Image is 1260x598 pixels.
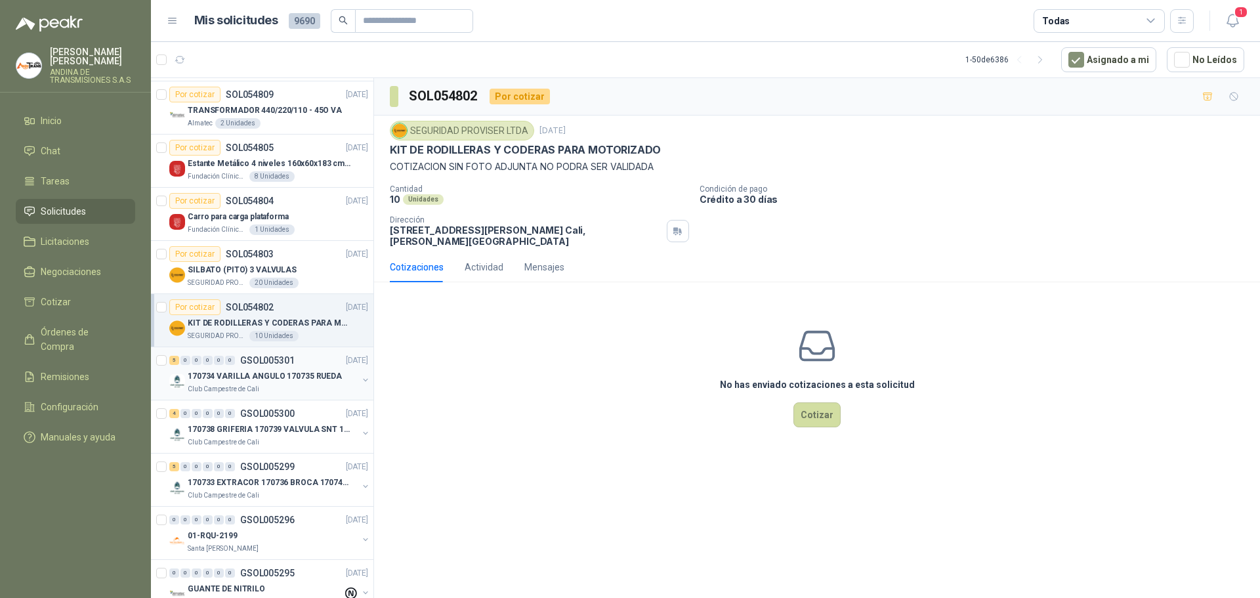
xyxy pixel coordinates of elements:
[169,161,185,177] img: Company Logo
[151,135,373,188] a: Por cotizarSOL054805[DATE] Company LogoEstante Metálico 4 niveles 160x60x183 cm FixserFundación C...
[16,259,135,284] a: Negociaciones
[240,515,295,524] p: GSOL005296
[392,123,407,138] img: Company Logo
[16,364,135,389] a: Remisiones
[192,515,201,524] div: 0
[50,68,135,84] p: ANDINA DE TRANSMISIONES S.A.S
[50,47,135,66] p: [PERSON_NAME] [PERSON_NAME]
[188,278,247,288] p: SEGURIDAD PROVISER LTDA
[192,356,201,365] div: 0
[225,409,235,418] div: 0
[169,356,179,365] div: 5
[249,224,295,235] div: 1 Unidades
[16,53,41,78] img: Company Logo
[180,568,190,578] div: 0
[169,352,371,395] a: 5 0 0 0 0 0 GSOL005301[DATE] Company Logo170734 VARILLA ANGULO 170735 RUEDAClub Campestre de Cali
[390,121,534,140] div: SEGURIDAD PROVISER LTDA
[16,108,135,133] a: Inicio
[1234,6,1248,18] span: 1
[151,241,373,294] a: Por cotizarSOL054803[DATE] Company LogoSILBATO (PITO) 3 VALVULASSEGURIDAD PROVISER LTDA20 Unidades
[16,169,135,194] a: Tareas
[346,408,368,420] p: [DATE]
[390,184,689,194] p: Cantidad
[214,462,224,471] div: 0
[225,515,235,524] div: 0
[346,195,368,207] p: [DATE]
[41,114,62,128] span: Inicio
[16,425,135,450] a: Manuales y ayuda
[16,320,135,359] a: Órdenes de Compra
[180,356,190,365] div: 0
[965,49,1051,70] div: 1 - 50 de 6386
[240,356,295,365] p: GSOL005301
[192,568,201,578] div: 0
[188,118,213,129] p: Almatec
[188,437,259,448] p: Club Campestre de Cali
[403,194,444,205] div: Unidades
[169,374,185,389] img: Company Logo
[169,140,220,156] div: Por cotizar
[169,568,179,578] div: 0
[390,194,400,205] p: 10
[41,400,98,414] span: Configuración
[188,423,351,436] p: 170738 GRIFERIA 170739 VALVULA SNT 170742 VALVULA
[346,89,368,101] p: [DATE]
[346,461,368,473] p: [DATE]
[225,568,235,578] div: 0
[240,462,295,471] p: GSOL005299
[169,406,371,448] a: 4 0 0 0 0 0 GSOL005300[DATE] Company Logo170738 GRIFERIA 170739 VALVULA SNT 170742 VALVULAClub Ca...
[225,462,235,471] div: 0
[226,303,274,312] p: SOL054802
[169,512,371,554] a: 0 0 0 0 0 0 GSOL005296[DATE] Company Logo01-RQU-2199Santa [PERSON_NAME]
[41,295,71,309] span: Cotizar
[346,142,368,154] p: [DATE]
[169,87,220,102] div: Por cotizar
[490,89,550,104] div: Por cotizar
[1061,47,1156,72] button: Asignado a mi
[41,174,70,188] span: Tareas
[346,248,368,261] p: [DATE]
[169,480,185,496] img: Company Logo
[1042,14,1070,28] div: Todas
[188,583,265,595] p: GUANTE DE NITRILO
[188,490,259,501] p: Club Campestre de Cali
[169,193,220,209] div: Por cotizar
[41,430,115,444] span: Manuales y ayuda
[240,568,295,578] p: GSOL005295
[188,171,247,182] p: Fundación Clínica Shaio
[169,533,185,549] img: Company Logo
[226,196,274,205] p: SOL054804
[700,194,1255,205] p: Crédito a 30 días
[390,143,661,157] p: KIT DE RODILLERAS Y CODERAS PARA MOTORIZADO
[169,462,179,471] div: 5
[700,184,1255,194] p: Condición de pago
[41,325,123,354] span: Órdenes de Compra
[169,214,185,230] img: Company Logo
[1167,47,1244,72] button: No Leídos
[169,320,185,336] img: Company Logo
[169,409,179,418] div: 4
[188,104,342,117] p: TRANSFORMADOR 440/220/110 - 45O VA
[226,249,274,259] p: SOL054803
[188,530,238,542] p: 01-RQU-2199
[188,331,247,341] p: SEGURIDAD PROVISER LTDA
[225,356,235,365] div: 0
[346,514,368,526] p: [DATE]
[41,234,89,249] span: Licitaciones
[346,567,368,580] p: [DATE]
[226,143,274,152] p: SOL054805
[169,515,179,524] div: 0
[180,462,190,471] div: 0
[409,86,479,106] h3: SOL054802
[249,278,299,288] div: 20 Unidades
[390,260,444,274] div: Cotizaciones
[249,171,295,182] div: 8 Unidades
[524,260,564,274] div: Mensajes
[188,224,247,235] p: Fundación Clínica Shaio
[203,515,213,524] div: 0
[188,264,297,276] p: SILBATO (PITO) 3 VALVULAS
[151,294,373,347] a: Por cotizarSOL054802[DATE] Company LogoKIT DE RODILLERAS Y CODERAS PARA MOTORIZADOSEGURIDAD PROVI...
[214,409,224,418] div: 0
[465,260,503,274] div: Actividad
[169,267,185,283] img: Company Logo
